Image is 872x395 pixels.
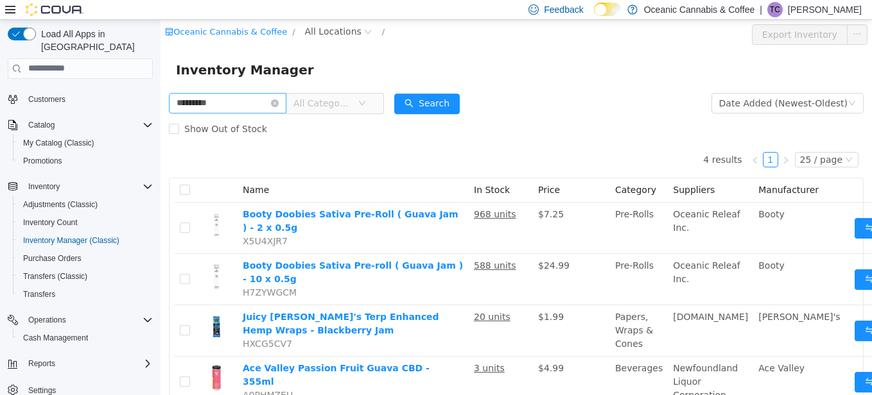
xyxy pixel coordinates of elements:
[694,352,753,373] button: icon: swapMove
[512,165,554,175] span: Suppliers
[18,287,153,302] span: Transfers
[18,251,153,266] span: Purchase Orders
[694,198,753,219] button: icon: swapMove
[23,289,55,299] span: Transfers
[3,90,158,108] button: Customers
[4,7,126,17] a: icon: shopOceanic Cannabis & Coffee
[788,2,862,17] p: [PERSON_NAME]
[18,135,100,151] a: My Catalog (Classic)
[378,240,409,251] span: $24.99
[449,285,507,337] td: Papers, Wraps & Cones
[23,117,60,133] button: Catalog
[767,2,783,17] div: Thomas Clarke
[512,189,580,213] span: Oceanic Releaf Inc.
[543,132,581,147] li: 4 results
[40,239,72,271] img: Booty Doobies Sativa Pre-roll ( Guava Jam ) - 10 x 0.5g hero shot
[18,269,92,284] a: Transfers (Classic)
[13,249,158,267] button: Purchase Orders
[82,240,302,264] a: Booty Doobies Sativa Pre-roll ( Guava Jam ) - 10 x 0.5g
[449,234,507,285] td: Pre-Rolls
[144,4,201,19] span: All Locations
[82,189,298,213] a: Booty Doobies Sativa Pre-Roll ( Guava Jam ) - 2 x 0.5g
[28,120,55,130] span: Catalog
[18,215,153,230] span: Inventory Count
[23,312,153,328] span: Operations
[512,240,580,264] span: Oceanic Releaf Inc.
[18,153,67,169] a: Promotions
[3,311,158,329] button: Operations
[23,179,65,194] button: Inventory
[591,137,598,144] i: icon: left
[13,267,158,285] button: Transfers (Classic)
[23,199,98,210] span: Adjustments (Classic)
[18,269,153,284] span: Transfers (Classic)
[694,249,753,270] button: icon: swapMove
[313,189,356,199] u: 968 units
[544,3,583,16] span: Feedback
[313,165,349,175] span: In Stock
[378,292,403,302] span: $1.99
[512,343,577,380] span: Newfoundland Liquor Corporation
[36,28,153,53] span: Load All Apps in [GEOGRAPHIC_DATA]
[23,179,153,194] span: Inventory
[587,132,602,147] li: Previous Page
[82,370,132,380] span: A0PHMZEU
[760,2,762,17] p: |
[644,2,755,17] p: Oceanic Cannabis & Coffee
[3,355,158,373] button: Reports
[313,343,344,353] u: 3 units
[18,330,93,346] a: Cash Management
[18,135,153,151] span: My Catalog (Classic)
[40,342,72,374] img: Ace Valley Passion Fruit Guava CBD - 355ml hero shot
[770,2,780,17] span: TC
[23,356,153,371] span: Reports
[18,233,125,248] a: Inventory Manager (Classic)
[686,4,707,25] button: icon: ellipsis
[15,40,161,60] span: Inventory Manager
[3,178,158,196] button: Inventory
[28,181,60,192] span: Inventory
[13,285,158,303] button: Transfers
[13,196,158,214] button: Adjustments (Classic)
[18,197,103,212] a: Adjustments (Classic)
[28,94,65,105] span: Customers
[591,4,687,25] button: Export Inventory
[449,337,507,387] td: Beverages
[13,152,158,170] button: Promotions
[18,153,153,169] span: Promotions
[598,240,624,251] span: Booty
[512,292,588,302] span: [DOMAIN_NAME]
[598,165,658,175] span: Manufacturer
[602,132,618,147] li: 1
[23,333,88,343] span: Cash Management
[18,287,60,302] a: Transfers
[23,271,87,282] span: Transfers (Classic)
[82,165,109,175] span: Name
[18,215,83,230] a: Inventory Count
[603,133,617,147] a: 1
[110,80,118,87] i: icon: close-circle
[378,189,403,199] span: $7.25
[82,343,269,367] a: Ace Valley Passion Fruit Guava CBD - 355ml
[28,315,66,325] span: Operations
[13,231,158,249] button: Inventory Manager (Classic)
[13,329,158,347] button: Cash Management
[132,7,134,17] span: /
[23,217,78,228] span: Inventory Count
[313,240,356,251] u: 588 units
[598,343,644,353] span: Ace Valley
[598,292,679,302] span: [PERSON_NAME]'s
[28,358,55,369] span: Reports
[23,92,71,107] a: Customers
[19,104,112,114] span: Show Out of Stock
[378,165,399,175] span: Price
[13,134,158,152] button: My Catalog (Classic)
[222,7,224,17] span: /
[23,156,62,166] span: Promotions
[234,74,299,94] button: icon: searchSearch
[23,117,153,133] span: Catalog
[594,3,621,16] input: Dark Mode
[198,80,205,88] i: icon: down
[13,214,158,231] button: Inventory Count
[18,330,153,346] span: Cash Management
